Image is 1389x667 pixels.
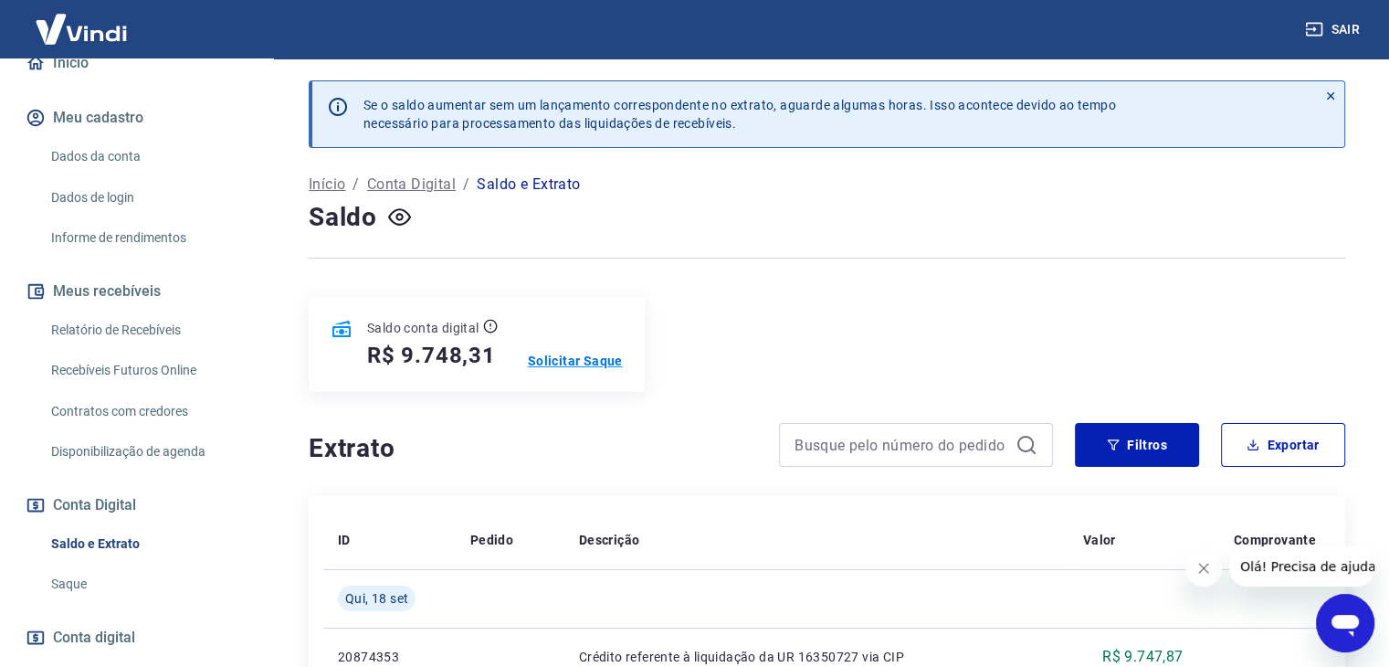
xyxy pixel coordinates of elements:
a: Início [22,43,251,83]
button: Filtros [1075,423,1199,467]
h4: Extrato [309,430,757,467]
h5: R$ 9.748,31 [367,341,496,370]
button: Conta Digital [22,485,251,525]
a: Conta digital [22,618,251,658]
img: Vindi [22,1,141,57]
p: Se o saldo aumentar sem um lançamento correspondente no extrato, aguarde algumas horas. Isso acon... [363,96,1116,132]
p: Valor [1083,531,1116,549]
p: Descrição [579,531,640,549]
p: Comprovante [1234,531,1316,549]
iframe: Mensagem da empresa [1229,546,1374,587]
p: Saldo conta digital [367,319,479,337]
span: Conta digital [53,625,135,651]
a: Saque [44,566,251,603]
button: Meus recebíveis [22,271,251,312]
a: Contratos com credores [44,393,251,430]
p: Crédito referente à liquidação da UR 16350727 via CIP [579,648,1054,666]
a: Início [309,174,345,196]
button: Exportar [1221,423,1345,467]
a: Solicitar Saque [528,352,623,370]
input: Busque pelo número do pedido [794,431,1008,459]
iframe: Fechar mensagem [1185,550,1222,587]
a: Relatório de Recebíveis [44,312,251,349]
p: / [353,174,359,196]
span: Olá! Precisa de ajuda? [11,13,153,27]
h4: Saldo [309,199,377,236]
p: Saldo e Extrato [477,174,580,196]
span: Qui, 18 set [345,589,408,608]
p: 20874353 [338,648,441,666]
button: Meu cadastro [22,98,251,138]
a: Saldo e Extrato [44,525,251,563]
button: Sair [1301,13,1367,47]
a: Recebíveis Futuros Online [44,352,251,389]
a: Conta Digital [367,174,456,196]
a: Dados de login [44,179,251,217]
a: Disponibilização de agenda [44,433,251,471]
iframe: Botão para abrir a janela de mensagens [1316,594,1374,652]
a: Informe de rendimentos [44,219,251,257]
p: / [463,174,469,196]
p: Pedido [470,531,513,549]
p: ID [338,531,351,549]
a: Dados da conta [44,138,251,175]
